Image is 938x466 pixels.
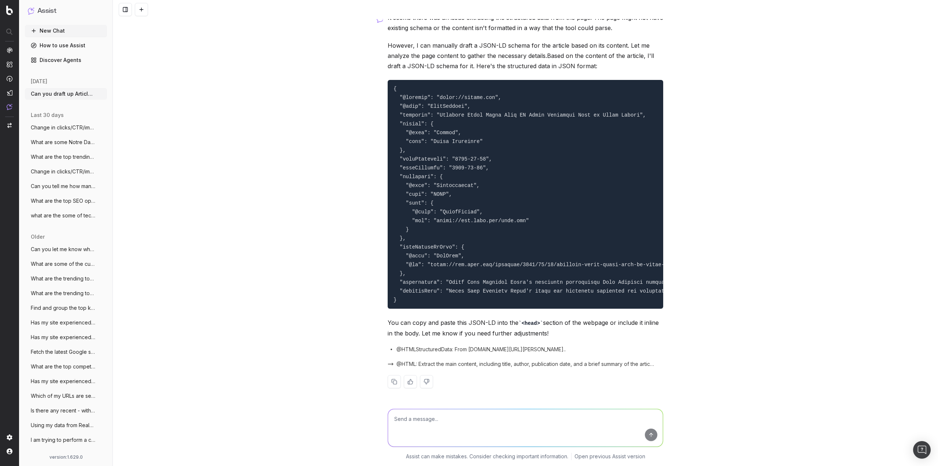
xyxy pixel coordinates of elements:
[575,453,645,460] a: Open previous Assist version
[7,61,12,67] img: Intelligence
[25,210,107,221] button: what are the some of technical SEO issue
[25,122,107,133] button: Change in clicks/CTR/impressions over la
[25,449,107,461] button: Do i have content relevant to [GEOGRAPHIC_DATA]
[31,246,95,253] span: Can you let me know where my slowest ren
[388,12,663,33] p: It seems there was an issue extracting the structured data from the page. The page might not have...
[31,319,95,326] span: Has my site experienced a performance dr
[406,453,568,460] p: Assist can make mistakes. Consider checking important information.
[25,40,107,51] a: How to use Assist
[6,5,13,15] img: Botify logo
[396,360,654,368] span: @HTML: Extract the main content, including title, author, publication date, and a brief summary o...
[31,348,95,356] span: Fetch the latest Google search results f
[31,422,95,429] span: Using my data from RealKeywords - what a
[25,273,107,285] button: What are the trending topics around notr
[377,15,384,23] img: Botify assist logo
[25,419,107,431] button: Using my data from RealKeywords - what a
[31,197,95,205] span: What are the top SEO opportunities on my
[388,40,663,71] p: However, I can manually draft a JSON-LD schema for the article based on its content. Let me analy...
[25,390,107,402] button: Which of my URLs are seeing an increase
[31,451,95,458] span: Do i have content relevant to [GEOGRAPHIC_DATA]
[31,111,64,119] span: last 30 days
[25,136,107,148] button: What are some Notre Dame schedule terms
[31,304,95,312] span: Find and group the top keywords for Notr
[31,290,95,297] span: What are the trending topics around notr
[396,346,566,353] span: @HTMLStructuredData: From [DOMAIN_NAME][URL][PERSON_NAME]..
[25,375,107,387] button: Has my site experienced a performance dr
[31,392,95,400] span: Which of my URLs are seeing an increase
[25,302,107,314] button: Find and group the top keywords for Notr
[25,434,107,446] button: I am trying to perform a core web vitals
[25,317,107,329] button: Has my site experienced a performance dr
[31,153,95,161] span: What are the top trending topics for Not
[31,90,95,98] span: Can you draft up Article Schema for this
[31,436,95,444] span: I am trying to perform a core web vitals
[7,90,12,96] img: Studio
[31,78,47,85] span: [DATE]
[31,407,95,414] span: Is there any recent - within the last 10
[25,361,107,373] button: What are the top competitors ranking for
[25,405,107,417] button: Is there any recent - within the last 10
[31,124,95,131] span: Change in clicks/CTR/impressions over la
[31,183,95,190] span: Can you tell me how many URLs on my site
[25,88,107,100] button: Can you draft up Article Schema for this
[7,47,12,53] img: Analytics
[518,320,543,326] code: <head>
[28,6,104,16] button: Assist
[37,6,56,16] h1: Assist
[31,378,95,385] span: Has my site experienced a performance dr
[31,334,95,341] span: Has my site experienced a performance dr
[31,233,45,241] span: older
[25,195,107,207] button: What are the top SEO opportunities on my
[25,258,107,270] button: What are some of the current seasonal tr
[7,434,12,440] img: Setting
[25,243,107,255] button: Can you let me know where my slowest ren
[25,151,107,163] button: What are the top trending topics for Not
[388,360,663,368] button: @HTML: Extract the main content, including title, author, publication date, and a brief summary o...
[31,139,95,146] span: What are some Notre Dame schedule terms
[25,166,107,177] button: Change in clicks/CTR/impressions over la
[913,441,931,459] div: Open Intercom Messenger
[31,363,95,370] span: What are the top competitors ranking for
[25,331,107,343] button: Has my site experienced a performance dr
[31,212,95,219] span: what are the some of technical SEO issue
[28,454,104,460] div: version: 1.629.0
[25,25,107,37] button: New Chat
[31,275,95,282] span: What are the trending topics around notr
[31,168,95,175] span: Change in clicks/CTR/impressions over la
[25,54,107,66] a: Discover Agents
[7,123,12,128] img: Switch project
[7,104,12,110] img: Assist
[28,7,34,14] img: Assist
[25,180,107,192] button: Can you tell me how many URLs on my site
[25,346,107,358] button: Fetch the latest Google search results f
[7,448,12,454] img: My account
[388,318,663,338] p: You can copy and paste this JSON-LD into the section of the webpage or include it inline in the b...
[31,260,95,268] span: What are some of the current seasonal tr
[7,76,12,82] img: Activation
[25,287,107,299] button: What are the trending topics around notr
